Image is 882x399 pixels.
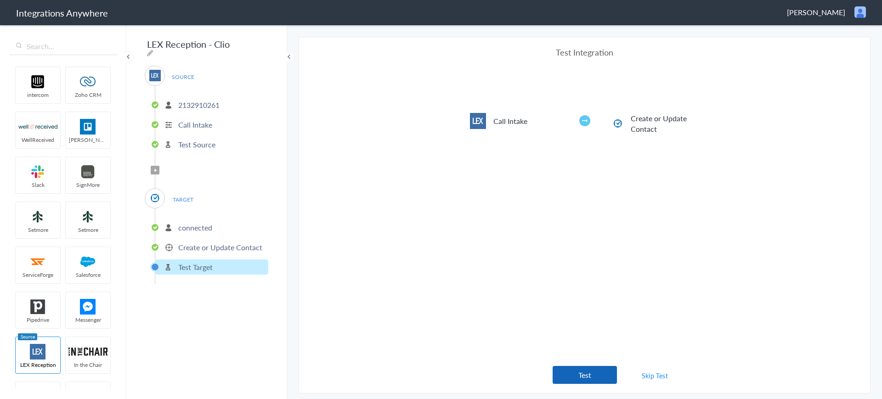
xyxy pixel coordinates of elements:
[16,91,60,99] span: intercom
[149,70,161,81] img: lex-app-logo.svg
[66,181,110,189] span: SignMore
[66,361,110,369] span: In the Chair
[66,91,110,99] span: Zoho CRM
[16,271,60,279] span: ServiceForge
[553,366,617,384] button: Test
[165,71,200,83] span: SOURCE
[18,164,57,180] img: slack-logo.svg
[178,139,215,150] p: Test Source
[16,361,60,369] span: LEX Reception
[631,113,693,134] h5: Create or Update Contact
[66,226,110,234] span: Setmore
[178,242,262,253] p: Create or Update Contact
[178,262,213,272] p: Test Target
[68,344,107,360] img: inch-logo.svg
[631,367,679,384] a: Skip Test
[66,316,110,324] span: Messenger
[66,271,110,279] span: Salesforce
[16,316,60,324] span: Pipedrive
[178,222,212,233] p: connected
[16,226,60,234] span: Setmore
[18,344,57,360] img: lex-app-logo.svg
[178,119,212,130] p: Call Intake
[66,136,110,144] span: [PERSON_NAME]
[493,116,555,126] h5: Call Intake
[16,136,60,144] span: WellReceived
[9,38,117,55] input: Search...
[178,100,220,110] p: 2132910261
[68,209,107,225] img: setmoreNew.jpg
[68,299,107,315] img: FBM.png
[149,192,161,204] img: clio-logo.svg
[68,119,107,135] img: trello.png
[18,299,57,315] img: pipedrive.png
[18,119,57,135] img: wr-logo.svg
[18,74,57,90] img: intercom-logo.svg
[854,6,866,18] img: user.png
[68,74,107,90] img: zoho-logo.svg
[787,7,845,17] span: [PERSON_NAME]
[16,181,60,189] span: Slack
[470,46,700,58] h4: Test Integration
[68,164,107,180] img: signmore-logo.png
[165,193,200,206] span: TARGET
[18,209,57,225] img: setmoreNew.jpg
[16,6,108,19] h1: Integrations Anywhere
[470,113,486,129] img: lex-app-logo.svg
[18,254,57,270] img: serviceforge-icon.png
[612,118,623,129] img: clio-logo.svg
[68,254,107,270] img: salesforce-logo.svg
